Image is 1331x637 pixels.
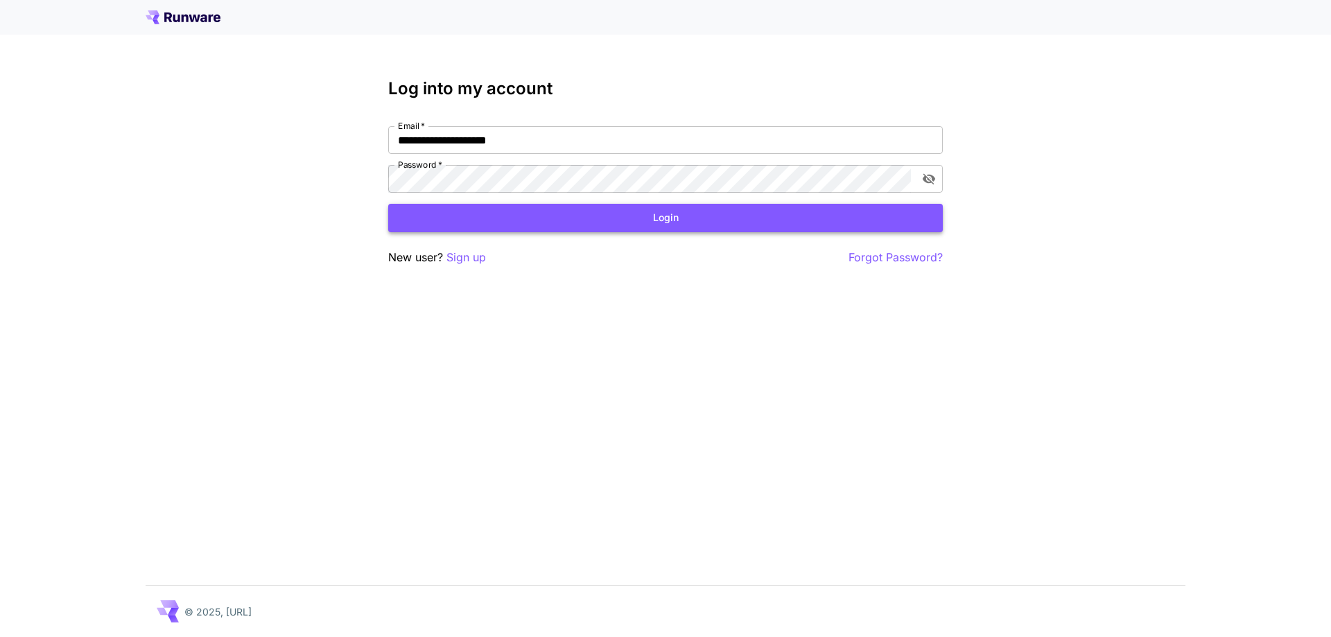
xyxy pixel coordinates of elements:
[388,79,943,98] h3: Log into my account
[446,249,486,266] button: Sign up
[916,166,941,191] button: toggle password visibility
[849,249,943,266] button: Forgot Password?
[398,159,442,171] label: Password
[388,249,486,266] p: New user?
[398,120,425,132] label: Email
[388,204,943,232] button: Login
[184,604,252,619] p: © 2025, [URL]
